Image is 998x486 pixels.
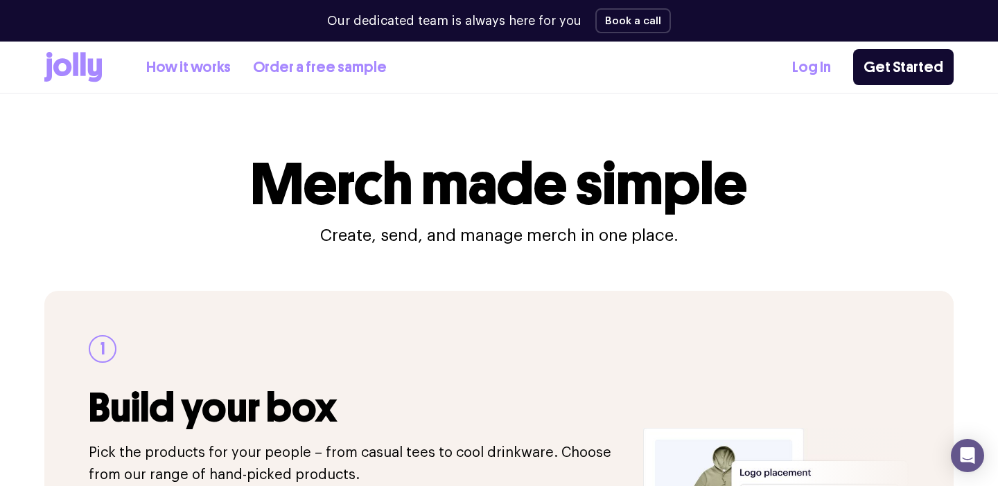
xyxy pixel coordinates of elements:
h1: Merch made simple [251,155,747,213]
p: Pick the products for your people – from casual tees to cool drinkware. Choose from our range of ... [89,442,627,486]
div: Open Intercom Messenger [951,439,984,472]
a: How it works [146,56,231,79]
p: Our dedicated team is always here for you [327,12,581,30]
p: Create, send, and manage merch in one place. [320,224,679,246]
div: 1 [89,335,116,363]
a: Get Started [853,49,954,85]
h3: Build your box [89,385,627,431]
a: Log In [792,56,831,79]
button: Book a call [595,8,671,33]
a: Order a free sample [253,56,387,79]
